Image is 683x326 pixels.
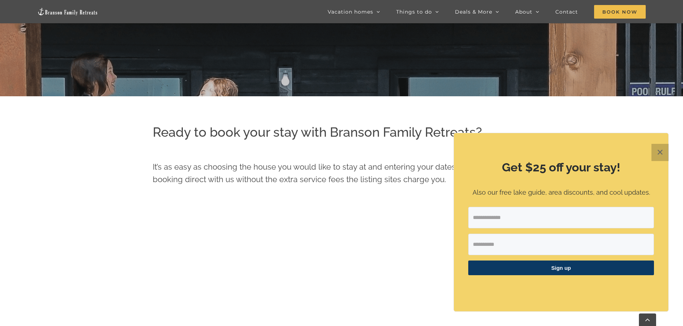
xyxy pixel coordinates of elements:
[468,234,654,255] input: First Name
[468,261,654,275] button: Sign up
[468,188,654,198] p: Also our free lake guide, area discounts, and cool updates.
[37,8,98,16] img: Branson Family Retreats Logo
[153,123,530,141] h2: Ready to book your stay with Branson Family Retreats?
[153,161,530,186] p: It’s as easy as choosing the house you would like to stay at and entering your dates. Save money ...
[515,9,532,14] span: About
[468,207,654,228] input: Email Address
[594,5,646,19] span: Book Now
[468,284,654,292] p: ​
[396,9,432,14] span: Things to do
[455,9,492,14] span: Deals & More
[555,9,578,14] span: Contact
[651,144,669,161] button: Close
[468,159,654,176] h2: Get $25 off your stay!
[328,9,373,14] span: Vacation homes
